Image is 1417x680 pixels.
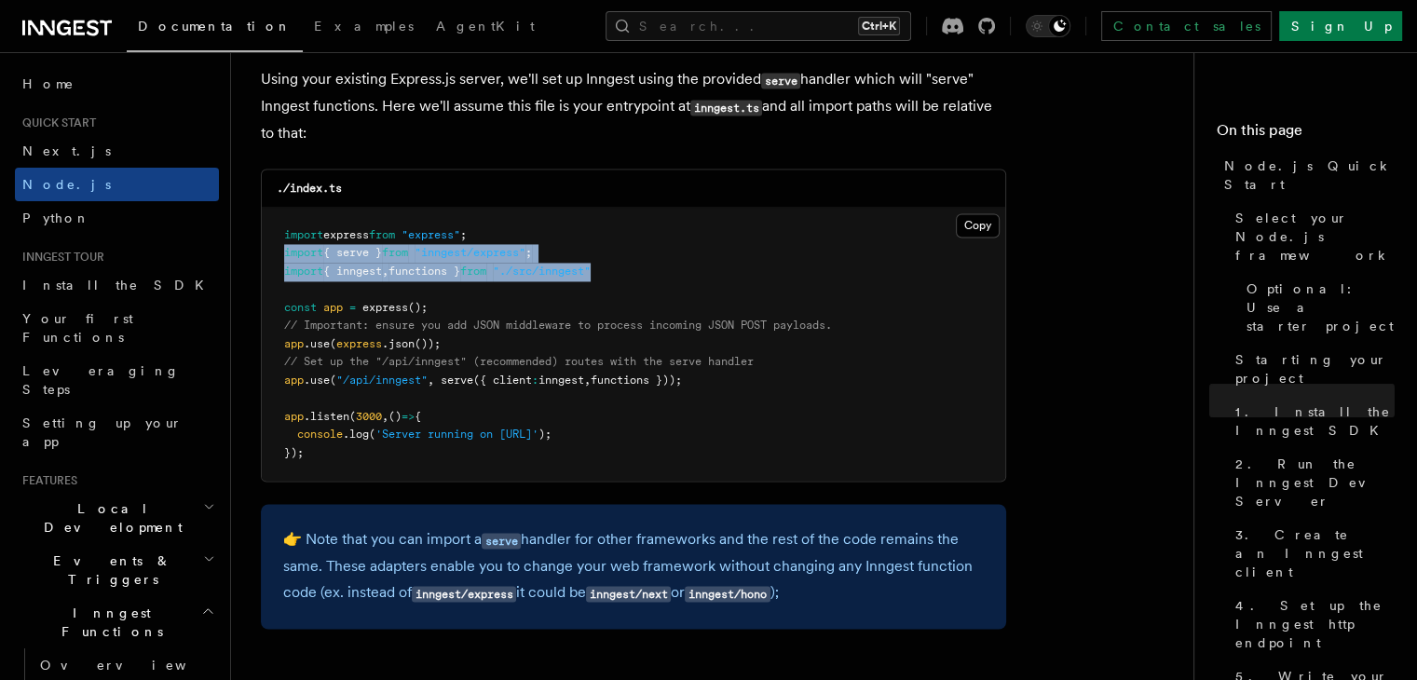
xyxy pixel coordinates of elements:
a: Examples [303,6,425,50]
a: Your first Functions [15,302,219,354]
span: Install the SDK [22,278,215,292]
span: express [336,337,382,350]
p: Using your existing Express.js server, we'll set up Inngest using the provided handler which will... [261,66,1006,146]
code: inngest/hono [685,586,770,602]
button: Search...Ctrl+K [606,11,911,41]
code: serve [761,73,800,88]
span: Features [15,473,77,488]
a: 3. Create an Inngest client [1228,518,1395,589]
span: ); [538,428,552,441]
span: 3000 [356,410,382,423]
span: ; [525,246,532,259]
span: "./src/inngest" [493,265,591,278]
span: Documentation [138,19,292,34]
span: .use [304,337,330,350]
span: app [284,410,304,423]
span: , [382,265,388,278]
span: ({ client [473,374,532,387]
a: AgentKit [425,6,546,50]
span: ; [460,228,467,241]
span: { inngest [323,265,382,278]
span: // Important: ensure you add JSON middleware to process incoming JSON POST payloads. [284,319,832,332]
span: Node.js Quick Start [1224,156,1395,194]
span: Inngest Functions [15,604,201,641]
span: from [460,265,486,278]
span: app [284,374,304,387]
span: { [415,410,421,423]
span: ( [330,374,336,387]
span: Local Development [15,499,203,537]
code: ./index.ts [277,182,342,195]
a: 1. Install the Inngest SDK [1228,395,1395,447]
span: Python [22,211,90,225]
span: 2. Run the Inngest Dev Server [1235,455,1395,510]
span: .json [382,337,415,350]
a: serve [482,530,521,548]
a: Documentation [127,6,303,52]
span: Inngest tour [15,250,104,265]
span: { serve } [323,246,382,259]
span: 4. Set up the Inngest http endpoint [1235,596,1395,652]
span: app [284,337,304,350]
p: 👉 Note that you can import a handler for other frameworks and the rest of the code remains the sa... [283,526,984,606]
span: functions } [388,265,460,278]
span: Home [22,75,75,93]
span: from [382,246,408,259]
span: Select your Node.js framework [1235,209,1395,265]
span: , [584,374,591,387]
span: Examples [314,19,414,34]
span: console [297,428,343,441]
span: , [382,410,388,423]
span: from [369,228,395,241]
span: import [284,265,323,278]
span: Leveraging Steps [22,363,180,397]
span: app [323,301,343,314]
span: express [323,228,369,241]
span: Your first Functions [22,311,133,345]
span: Quick start [15,116,96,130]
code: inngest/next [586,586,671,602]
span: 'Server running on [URL]' [375,428,538,441]
span: => [402,410,415,423]
button: Toggle dark mode [1026,15,1070,37]
span: , [428,374,434,387]
span: const [284,301,317,314]
span: ( [330,337,336,350]
span: 1. Install the Inngest SDK [1235,402,1395,440]
span: Optional: Use a starter project [1247,279,1395,335]
a: Starting your project [1228,343,1395,395]
button: Local Development [15,492,219,544]
a: Sign Up [1279,11,1402,41]
span: // Set up the "/api/inngest" (recommended) routes with the serve handler [284,355,754,368]
span: ( [349,410,356,423]
span: express [362,301,408,314]
span: }); [284,446,304,459]
span: Events & Triggers [15,551,203,589]
span: "/api/inngest" [336,374,428,387]
code: serve [482,533,521,549]
span: AgentKit [436,19,535,34]
span: .listen [304,410,349,423]
span: (); [408,301,428,314]
a: Home [15,67,219,101]
span: Setting up your app [22,415,183,449]
span: Starting your project [1235,350,1395,388]
span: Next.js [22,143,111,158]
a: 4. Set up the Inngest http endpoint [1228,589,1395,660]
button: Events & Triggers [15,544,219,596]
span: Overview [40,658,232,673]
span: "express" [402,228,460,241]
a: Optional: Use a starter project [1239,272,1395,343]
a: Setting up your app [15,406,219,458]
span: ( [369,428,375,441]
kbd: Ctrl+K [858,17,900,35]
a: Node.js [15,168,219,201]
button: Inngest Functions [15,596,219,648]
a: Leveraging Steps [15,354,219,406]
code: inngest/express [412,586,516,602]
span: : [532,374,538,387]
span: () [388,410,402,423]
a: Select your Node.js framework [1228,201,1395,272]
h4: On this page [1217,119,1395,149]
a: 2. Run the Inngest Dev Server [1228,447,1395,518]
